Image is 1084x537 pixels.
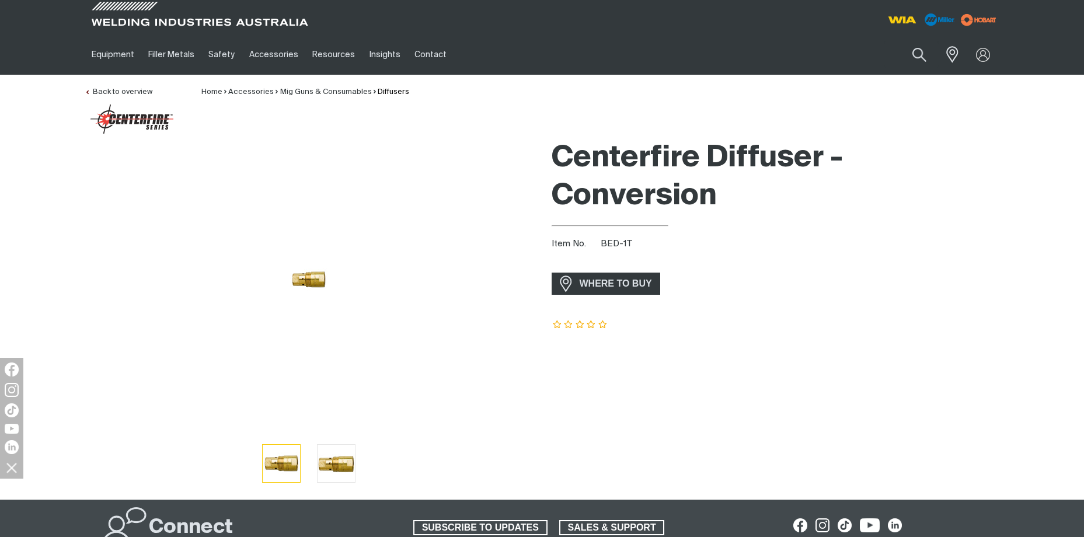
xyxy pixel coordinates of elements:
[242,34,305,75] a: Accessories
[280,88,372,96] a: Mig Guns & Consumables
[85,34,141,75] a: Equipment
[957,11,1000,29] img: miller
[560,520,664,535] span: SALES & SUPPORT
[552,140,1000,215] h1: Centerfire Diffuser - Conversion
[262,444,301,483] button: Go to slide 1
[290,268,327,291] img: Centerfire Diffuser - Conversion
[141,34,201,75] a: Filler Metals
[572,274,660,293] span: WHERE TO BUY
[5,403,19,417] img: TikTok
[305,34,362,75] a: Resources
[362,34,407,75] a: Insights
[228,88,274,96] a: Accessories
[201,34,242,75] a: Safety
[5,440,19,454] img: LinkedIn
[552,273,661,294] a: WHERE TO BUY
[884,41,939,68] input: Product name or item number...
[201,86,409,98] nav: Breadcrumb
[201,88,222,96] a: Home
[601,239,632,248] span: BED-1T
[317,444,355,483] button: Go to slide 2
[559,520,665,535] a: SALES & SUPPORT
[5,383,19,397] img: Instagram
[5,424,19,434] img: YouTube
[552,238,599,251] span: Item No.
[263,452,300,475] img: Centerfire Diffuser - Conversion
[85,88,152,96] a: Back to overview
[900,41,939,68] button: Search products
[2,458,22,477] img: hide socials
[413,520,548,535] a: SUBSCRIBE TO UPDATES
[378,88,409,96] a: Diffusers
[85,34,771,75] nav: Main
[407,34,454,75] a: Contact
[5,362,19,376] img: Facebook
[318,445,355,482] img: Centerfire Diffuser - Conversion
[414,520,546,535] span: SUBSCRIBE TO UPDATES
[552,321,609,329] span: Rating: {0}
